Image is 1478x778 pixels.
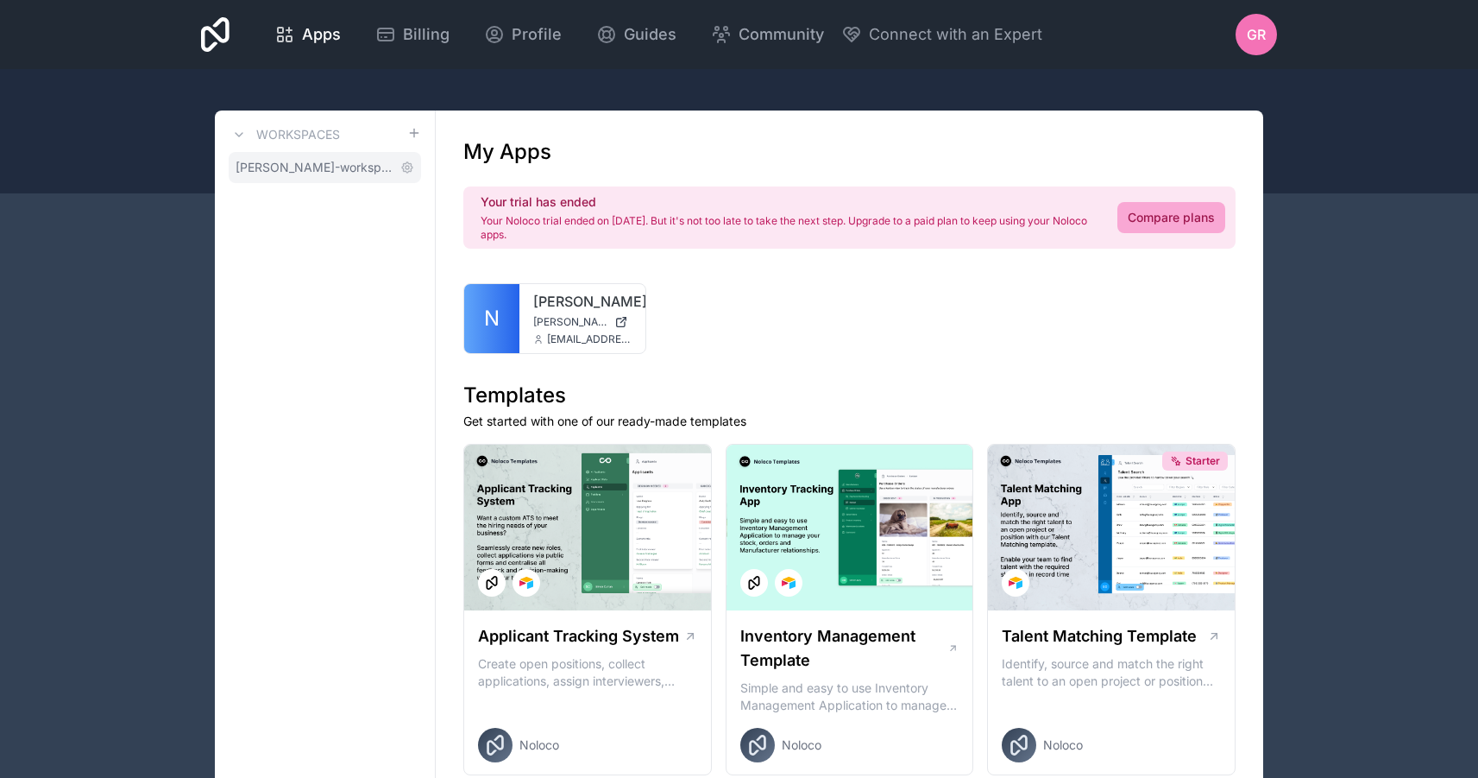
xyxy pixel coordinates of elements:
span: Community [739,22,824,47]
a: Compare plans [1117,202,1225,233]
span: Noloco [519,737,559,754]
a: N [464,284,519,353]
span: [PERSON_NAME]-workspace [236,159,393,176]
a: Apps [261,16,355,54]
button: Connect with an Expert [841,22,1042,47]
span: Apps [302,22,341,47]
span: Billing [403,22,450,47]
p: Simple and easy to use Inventory Management Application to manage your stock, orders and Manufact... [740,680,959,714]
a: [PERSON_NAME]-workspace [229,152,421,183]
h3: Workspaces [256,126,340,143]
p: Identify, source and match the right talent to an open project or position with our Talent Matchi... [1002,655,1221,690]
span: Noloco [1043,737,1083,754]
h1: Applicant Tracking System [478,624,679,648]
span: Profile [512,22,562,47]
span: [EMAIL_ADDRESS][PERSON_NAME][DOMAIN_NAME] [547,332,632,346]
p: Create open positions, collect applications, assign interviewers, centralise candidate feedback a... [478,655,697,690]
span: Connect with an Expert [869,22,1042,47]
span: Guides [624,22,676,47]
a: Guides [582,16,690,54]
a: Community [697,16,838,54]
img: Airtable Logo [782,576,796,590]
img: Airtable Logo [1009,576,1022,590]
a: Billing [362,16,463,54]
a: [PERSON_NAME][DOMAIN_NAME] [533,315,632,329]
a: Profile [470,16,575,54]
h1: Inventory Management Template [740,624,947,673]
h2: Your trial has ended [481,193,1097,211]
p: Your Noloco trial ended on [DATE]. But it's not too late to take the next step. Upgrade to a paid... [481,214,1097,242]
span: GR [1247,24,1266,45]
img: Airtable Logo [519,576,533,590]
h1: Templates [463,382,1236,409]
a: [PERSON_NAME] [533,291,632,312]
p: Get started with one of our ready-made templates [463,413,1236,430]
h1: Talent Matching Template [1002,624,1197,648]
span: Starter [1186,454,1220,468]
span: [PERSON_NAME][DOMAIN_NAME] [533,315,607,329]
h1: My Apps [463,138,551,166]
span: Noloco [782,737,821,754]
a: Workspaces [229,124,340,145]
span: N [484,305,500,332]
